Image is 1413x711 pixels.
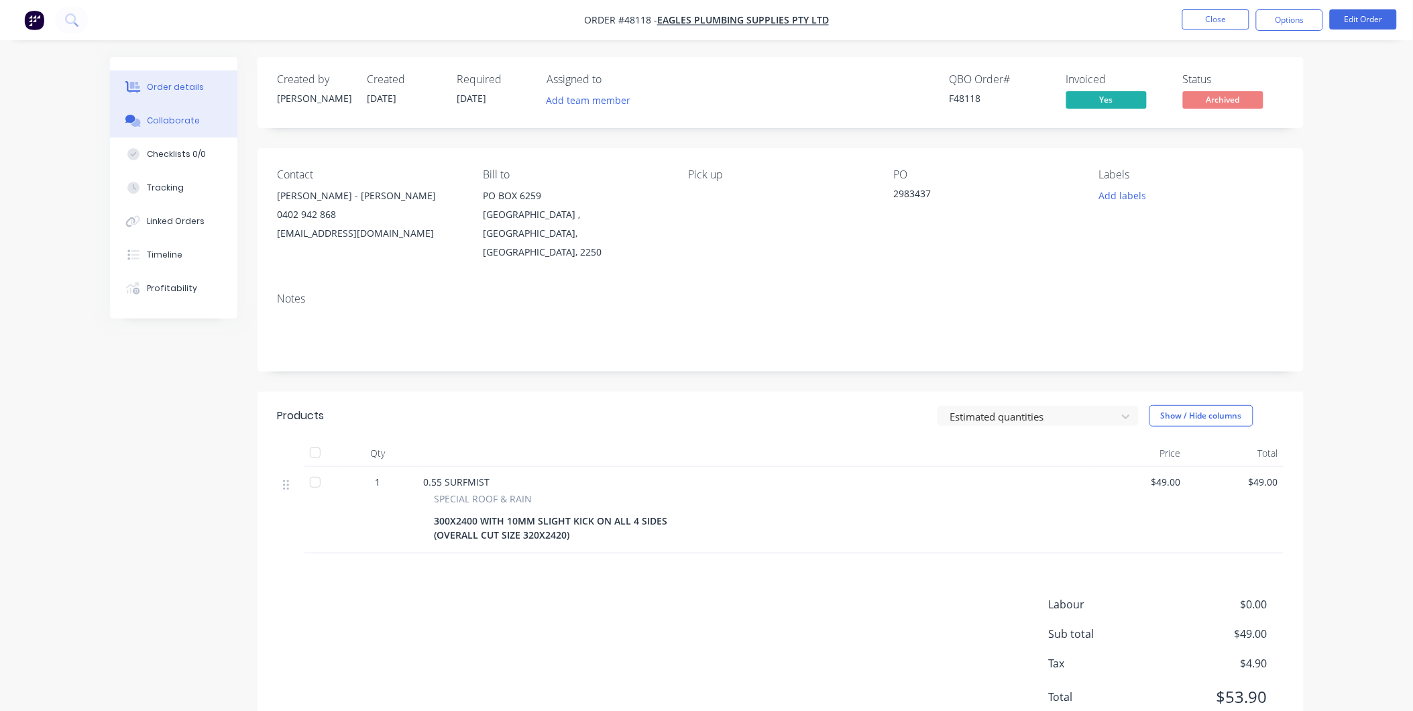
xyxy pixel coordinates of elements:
span: $49.00 [1192,475,1278,489]
span: $49.00 [1094,475,1181,489]
div: Required [457,73,531,86]
span: $53.90 [1168,685,1267,709]
span: Yes [1066,91,1147,108]
button: Timeline [110,238,237,272]
div: Linked Orders [147,215,205,227]
div: PO [894,168,1078,181]
div: Created by [278,73,351,86]
span: $0.00 [1168,596,1267,612]
button: Show / Hide columns [1149,405,1253,427]
div: 0402 942 868 [278,205,461,224]
span: $4.90 [1168,655,1267,671]
div: Timeline [147,249,182,261]
button: Checklists 0/0 [110,138,237,171]
span: Tax [1049,655,1168,671]
div: Invoiced [1066,73,1167,86]
div: QBO Order # [950,73,1050,86]
div: [EMAIL_ADDRESS][DOMAIN_NAME] [278,224,461,243]
div: Collaborate [147,115,200,127]
span: Sub total [1049,626,1168,642]
div: [PERSON_NAME] - [PERSON_NAME] [278,186,461,205]
div: Pick up [688,168,872,181]
span: Archived [1183,91,1263,108]
div: Price [1089,440,1186,467]
span: 0.55 SURFMIST [424,476,490,488]
div: Total [1186,440,1284,467]
div: 2983437 [894,186,1062,205]
div: PO BOX 6259 [483,186,667,205]
div: Tracking [147,182,184,194]
div: [PERSON_NAME] [278,91,351,105]
div: Bill to [483,168,667,181]
div: Order details [147,81,204,93]
div: Labels [1099,168,1283,181]
div: Profitability [147,282,197,294]
button: Linked Orders [110,205,237,238]
button: Collaborate [110,104,237,138]
button: Tracking [110,171,237,205]
button: Add team member [547,91,638,109]
div: Contact [278,168,461,181]
span: Total [1049,689,1168,705]
span: $49.00 [1168,626,1267,642]
button: Profitability [110,272,237,305]
button: Order details [110,70,237,104]
div: Created [368,73,441,86]
span: 1 [376,475,381,489]
button: Add team member [539,91,638,109]
img: Factory [24,10,44,30]
div: Assigned to [547,73,681,86]
div: Status [1183,73,1284,86]
span: [DATE] [457,92,487,105]
div: F48118 [950,91,1050,105]
a: EAGLES PLUMBING SUPPLIES PTY LTD [657,14,829,27]
div: Checklists 0/0 [147,148,206,160]
span: Labour [1049,596,1168,612]
button: Close [1182,9,1249,30]
button: Options [1256,9,1323,31]
div: Products [278,408,325,424]
div: [PERSON_NAME] - [PERSON_NAME]0402 942 868[EMAIL_ADDRESS][DOMAIN_NAME] [278,186,461,243]
div: [GEOGRAPHIC_DATA] , [GEOGRAPHIC_DATA], [GEOGRAPHIC_DATA], 2250 [483,205,667,262]
div: 300X2400 WITH 10MM SLIGHT KICK ON ALL 4 SIDES (OVERALL CUT SIZE 320X2420) [435,511,703,545]
div: Notes [278,292,1284,305]
span: SPECIAL ROOF & RAIN [435,492,532,506]
span: [DATE] [368,92,397,105]
div: PO BOX 6259[GEOGRAPHIC_DATA] , [GEOGRAPHIC_DATA], [GEOGRAPHIC_DATA], 2250 [483,186,667,262]
button: Edit Order [1330,9,1397,30]
div: Qty [338,440,418,467]
button: Add labels [1092,186,1153,205]
span: Order #48118 - [584,14,657,27]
